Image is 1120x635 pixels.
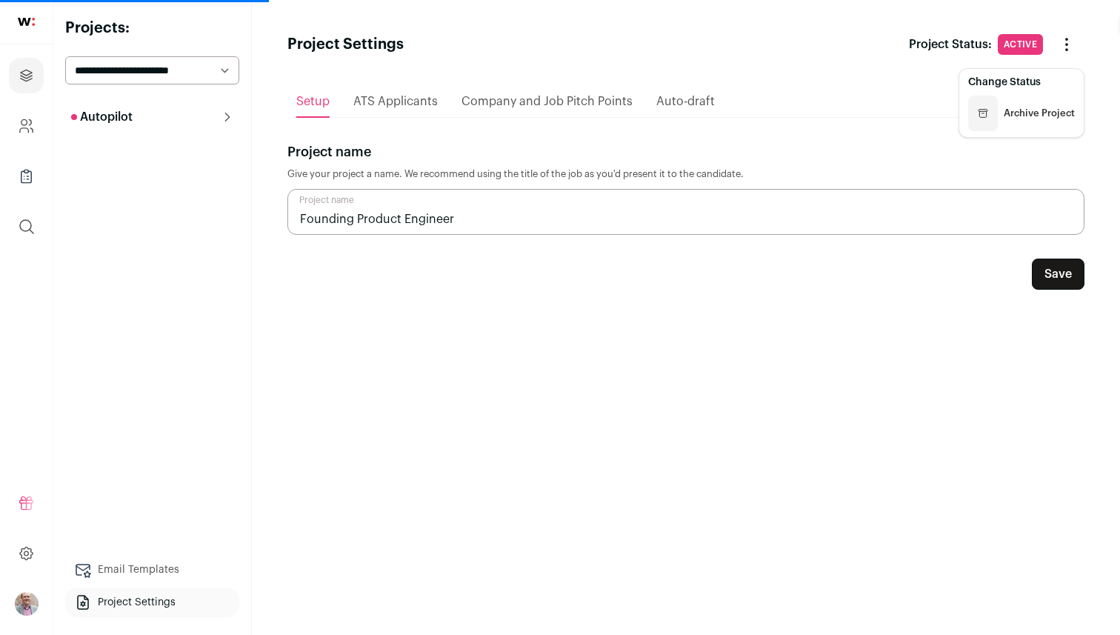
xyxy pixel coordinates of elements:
h2: Projects: [65,18,239,39]
a: Auto-draft [656,87,715,116]
button: Archive Project [968,96,1075,131]
img: wellfound-shorthand-0d5821cbd27db2630d0214b213865d53afaa358527fdda9d0ea32b1df1b89c2c.svg [18,18,35,26]
a: Email Templates [65,555,239,585]
p: Autopilot [71,108,133,126]
input: Project name [287,189,1084,235]
a: Projects [9,58,44,93]
span: Auto-draft [656,96,715,107]
a: Company Lists [9,159,44,194]
a: Company and ATS Settings [9,108,44,144]
img: 190284-medium_jpg [15,592,39,616]
button: Save [1032,259,1084,290]
p: Project name [287,142,1084,162]
h1: Project Settings [287,34,404,55]
button: Change Status [1049,27,1084,62]
a: Project Settings [65,588,239,617]
span: Setup [296,96,330,107]
p: Project Status: [909,36,992,53]
p: Change Status [968,75,1075,90]
span: Active [998,34,1043,55]
button: Open dropdown [15,592,39,616]
span: Company and Job Pitch Points [461,96,633,107]
span: ATS Applicants [353,96,438,107]
button: Autopilot [65,102,239,132]
a: Company and Job Pitch Points [461,87,633,116]
p: Give your project a name. We recommend using the title of the job as you'd present it to the cand... [287,168,1084,180]
a: ATS Applicants [353,87,438,116]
